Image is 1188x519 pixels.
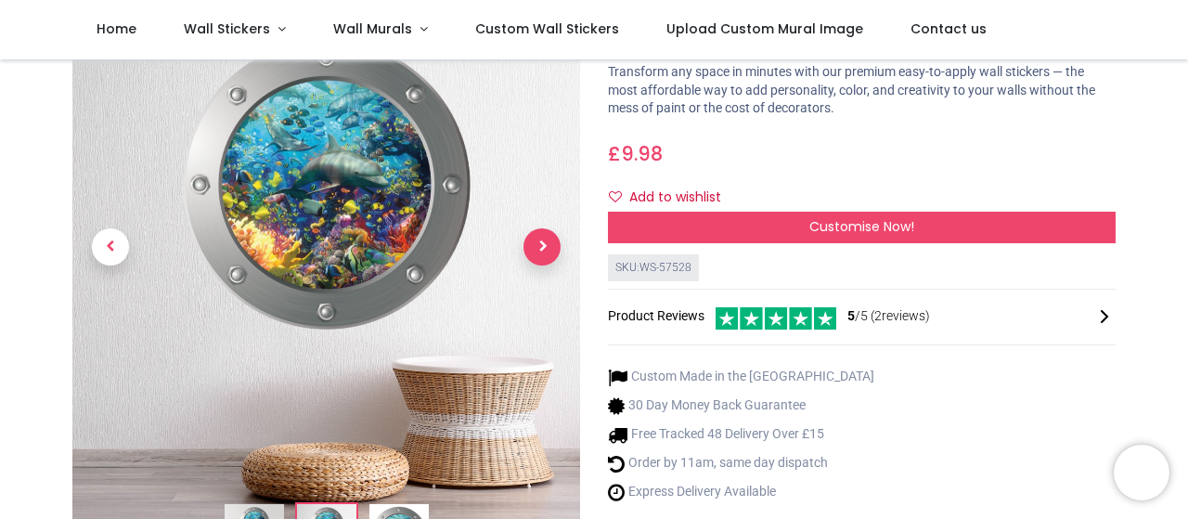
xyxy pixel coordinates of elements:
[609,190,622,203] i: Add to wishlist
[910,19,987,38] span: Contact us
[608,396,874,416] li: 30 Day Money Back Guarantee
[475,19,619,38] span: Custom Wall Stickers
[608,368,874,387] li: Custom Made in the [GEOGRAPHIC_DATA]
[523,228,561,266] span: Next
[666,19,863,38] span: Upload Custom Mural Image
[608,454,874,474] li: Order by 11am, same day dispatch
[608,254,699,281] div: SKU: WS-57528
[847,307,930,326] span: /5 ( 2 reviews)
[608,483,874,502] li: Express Delivery Available
[608,182,737,214] button: Add to wishlistAdd to wishlist
[97,19,136,38] span: Home
[608,140,663,167] span: £
[621,140,663,167] span: 9.98
[608,305,1116,330] div: Product Reviews
[608,63,1116,118] p: Transform any space in minutes with our premium easy-to-apply wall stickers — the most affordable...
[809,217,914,236] span: Customise Now!
[333,19,412,38] span: Wall Murals
[847,308,855,323] span: 5
[1114,445,1169,500] iframe: Brevo live chat
[608,425,874,445] li: Free Tracked 48 Delivery Over £15
[504,83,580,409] a: Next
[72,83,148,409] a: Previous
[92,228,129,266] span: Previous
[184,19,270,38] span: Wall Stickers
